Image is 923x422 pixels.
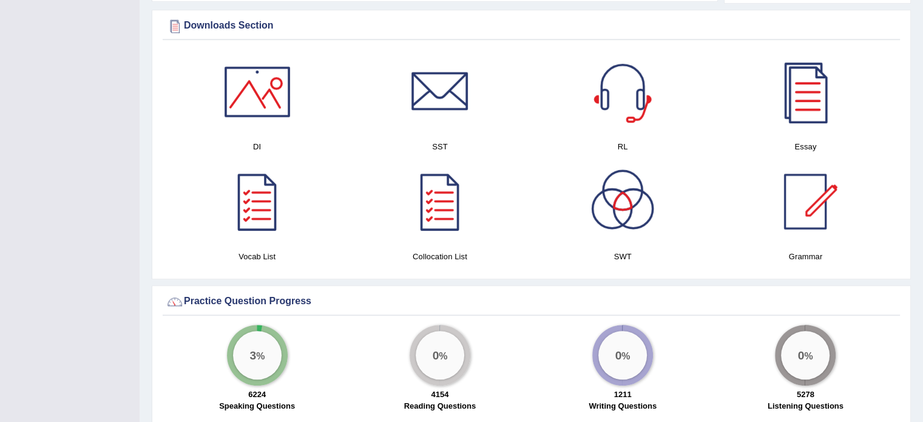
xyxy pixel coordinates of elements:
[781,331,830,379] div: %
[354,250,525,263] h4: Collocation List
[249,348,256,361] big: 3
[538,250,708,263] h4: SWT
[598,331,647,379] div: %
[248,390,266,399] strong: 6224
[432,348,439,361] big: 0
[720,140,891,153] h4: Essay
[166,293,897,311] div: Practice Question Progress
[615,348,622,361] big: 0
[589,400,657,412] label: Writing Questions
[404,400,476,412] label: Reading Questions
[538,140,708,153] h4: RL
[416,331,464,379] div: %
[768,400,844,412] label: Listening Questions
[172,140,342,153] h4: DI
[614,390,632,399] strong: 1211
[354,140,525,153] h4: SST
[219,400,295,412] label: Speaking Questions
[172,250,342,263] h4: Vocab List
[233,331,282,379] div: %
[720,250,891,263] h4: Grammar
[166,17,897,35] div: Downloads Section
[798,348,805,361] big: 0
[797,390,814,399] strong: 5278
[431,390,448,399] strong: 4154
